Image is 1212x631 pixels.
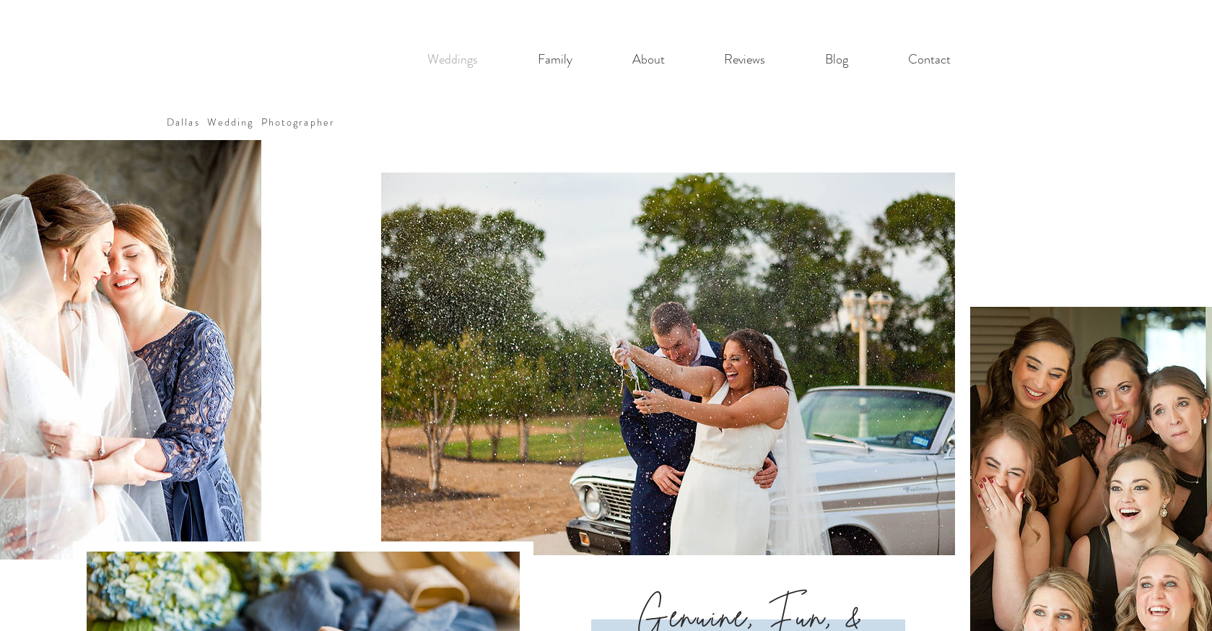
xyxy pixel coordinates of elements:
[879,45,981,74] a: Contact
[603,45,694,74] a: About
[398,45,981,74] nav: Site
[818,45,855,74] p: Blog
[531,45,580,74] p: Family
[625,45,672,74] p: About
[717,45,772,74] p: Reviews
[901,45,958,74] p: Contact
[694,45,795,74] a: Reviews
[508,45,603,74] a: Family
[381,173,955,555] img: A fun candid photo from a dallas wedding reception featuring the wedding couple popping a bottle ...
[795,45,879,74] a: Blog
[167,115,335,129] a: Dallas Wedding Photographer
